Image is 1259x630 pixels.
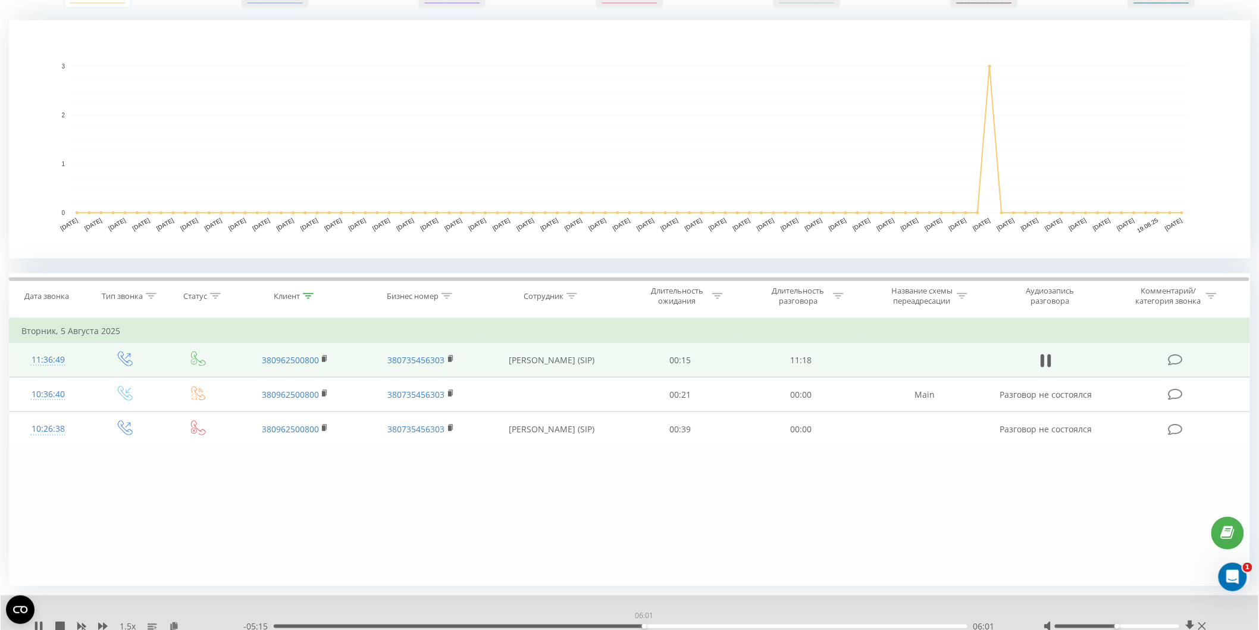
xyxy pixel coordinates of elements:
[1114,624,1119,629] div: Accessibility label
[588,217,607,232] text: [DATE]
[251,217,271,232] text: [DATE]
[1116,217,1136,232] text: [DATE]
[396,217,415,232] text: [DATE]
[21,417,75,441] div: 10:26:38
[59,217,79,232] text: [DATE]
[371,217,391,232] text: [DATE]
[61,161,65,167] text: 1
[684,217,703,232] text: [DATE]
[388,423,445,435] a: 380735456303
[155,217,175,232] text: [DATE]
[619,378,741,412] td: 00:21
[275,217,295,232] text: [DATE]
[1011,286,1089,306] div: Аудиозапись разговора
[83,217,103,232] text: [DATE]
[61,210,65,216] text: 0
[996,217,1016,232] text: [DATE]
[876,217,895,232] text: [DATE]
[1092,217,1111,232] text: [DATE]
[484,343,619,378] td: [PERSON_NAME] (SIP)
[540,217,559,232] text: [DATE]
[262,354,319,366] a: 380962500800
[468,217,487,232] text: [DATE]
[660,217,679,232] text: [DATE]
[1068,217,1088,232] text: [DATE]
[324,217,343,232] text: [DATE]
[1020,217,1039,232] text: [DATE]
[274,291,300,301] div: Клиент
[102,291,143,301] div: Тип звонка
[828,217,847,232] text: [DATE]
[21,383,75,406] div: 10:36:40
[183,291,207,301] div: Статус
[1164,217,1183,232] text: [DATE]
[61,112,65,118] text: 2
[24,291,69,301] div: Дата звонка
[1000,389,1092,400] span: Разговор не состоялся
[642,624,647,629] div: Accessibility label
[524,291,563,301] div: Сотрудник
[419,217,439,232] text: [DATE]
[9,20,1251,258] svg: A chart.
[1243,563,1252,572] span: 1
[1133,286,1203,306] div: Комментарий/категория звонка
[203,217,223,232] text: [DATE]
[756,217,775,232] text: [DATE]
[10,319,1250,343] td: Вторник, 5 Августа 2025
[900,217,919,232] text: [DATE]
[852,217,872,232] text: [DATE]
[924,217,944,232] text: [DATE]
[387,291,439,301] div: Бизнес номер
[131,217,151,232] text: [DATE]
[741,378,862,412] td: 00:00
[107,217,127,232] text: [DATE]
[443,217,463,232] text: [DATE]
[741,343,862,378] td: 11:18
[299,217,319,232] text: [DATE]
[632,607,656,624] div: 06:01
[179,217,199,232] text: [DATE]
[563,217,583,232] text: [DATE]
[516,217,535,232] text: [DATE]
[1044,217,1064,232] text: [DATE]
[6,595,35,624] button: Open CMP widget
[21,348,75,372] div: 11:36:49
[766,286,830,306] div: Длительность разговора
[1136,217,1160,234] text: 19.08.25
[646,286,709,306] div: Длительность ожидания
[262,423,319,435] a: 380962500800
[1219,563,1247,591] iframe: Intercom live chat
[890,286,954,306] div: Название схемы переадресации
[741,412,862,447] td: 00:00
[61,63,65,70] text: 3
[635,217,655,232] text: [DATE]
[388,389,445,400] a: 380735456303
[262,389,319,400] a: 380962500800
[804,217,823,232] text: [DATE]
[484,412,619,447] td: [PERSON_NAME] (SIP)
[491,217,511,232] text: [DATE]
[227,217,247,232] text: [DATE]
[347,217,367,232] text: [DATE]
[1000,423,1092,435] span: Разговор не состоялся
[972,217,991,232] text: [DATE]
[862,378,988,412] td: Main
[619,343,741,378] td: 00:15
[707,217,727,232] text: [DATE]
[612,217,631,232] text: [DATE]
[780,217,800,232] text: [DATE]
[948,217,967,232] text: [DATE]
[619,412,741,447] td: 00:39
[388,354,445,366] a: 380735456303
[732,217,751,232] text: [DATE]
